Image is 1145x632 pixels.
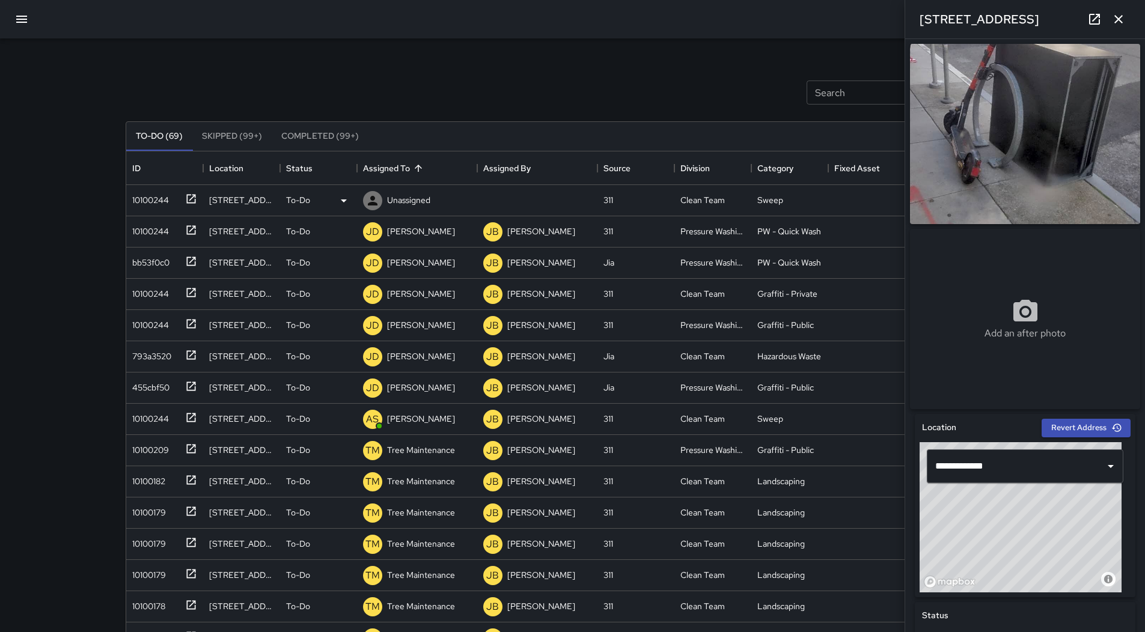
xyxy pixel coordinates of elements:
div: Graffiti - Public [757,381,814,393]
div: Hazardous Waste [757,350,821,362]
button: Completed (99+) [272,122,368,151]
p: TM [365,600,380,614]
p: To-Do [286,413,310,425]
div: Graffiti - Public [757,444,814,456]
div: Status [280,151,357,185]
div: Landscaping [757,600,805,612]
div: 20 12th Street [209,475,274,487]
p: To-Do [286,475,310,487]
div: Source [603,151,631,185]
div: 311 [603,600,613,612]
div: Clean Team [680,413,725,425]
div: 10100179 [127,564,166,581]
p: [PERSON_NAME] [387,257,455,269]
div: Fixed Asset [834,151,880,185]
div: Category [757,151,793,185]
div: 311 [603,475,613,487]
p: JB [486,537,499,551]
div: 95 Hayes Street [209,257,274,269]
div: 1515 Market Street [209,538,274,550]
div: 10100209 [127,439,169,456]
button: To-Do (69) [126,122,192,151]
p: [PERSON_NAME] [507,381,575,393]
div: Pressure Washing [680,319,745,331]
div: 311 [603,538,613,550]
div: Clean Team [680,600,725,612]
div: 311 [603,413,613,425]
p: To-Do [286,225,310,237]
div: 311 [603,194,613,206]
div: Assigned By [483,151,531,185]
div: 10100178 [127,595,165,612]
div: 311 [603,288,613,300]
p: [PERSON_NAME] [387,350,455,362]
p: JD [366,381,379,395]
div: Jia [603,381,614,393]
button: Skipped (99+) [192,122,272,151]
div: 10100244 [127,220,169,237]
div: 10100244 [127,408,169,425]
div: 10100182 [127,470,165,487]
div: Sweep [757,413,783,425]
div: 627 Turk Street [209,225,274,237]
div: Pressure Washing [680,444,745,456]
p: JB [486,256,499,270]
div: Clean Team [680,475,725,487]
div: Landscaping [757,475,805,487]
p: [PERSON_NAME] [507,319,575,331]
div: 793a3520 [127,345,171,362]
p: [PERSON_NAME] [507,257,575,269]
p: Tree Maintenance [387,600,455,612]
div: Source [597,151,674,185]
div: Pressure Washing [680,257,745,269]
p: [PERSON_NAME] [507,506,575,518]
p: [PERSON_NAME] [507,350,575,362]
p: TM [365,537,380,551]
div: PW - Quick Wash [757,225,821,237]
button: Sort [410,160,427,177]
p: Tree Maintenance [387,475,455,487]
p: Tree Maintenance [387,506,455,518]
p: JB [486,225,499,239]
div: Assigned To [363,151,410,185]
p: JB [486,600,499,614]
p: [PERSON_NAME] [507,600,575,612]
p: TM [365,568,380,583]
p: JD [366,225,379,239]
div: Clean Team [680,506,725,518]
p: [PERSON_NAME] [507,288,575,300]
p: TM [365,443,380,458]
div: Location [203,151,280,185]
div: Clean Team [680,350,725,362]
div: Location [209,151,243,185]
p: AS [366,412,379,427]
div: Landscaping [757,506,805,518]
div: bb53f0c0 [127,252,169,269]
p: [PERSON_NAME] [387,288,455,300]
p: JB [486,381,499,395]
p: To-Do [286,257,310,269]
div: 101 Grove Street [209,319,274,331]
div: Category [751,151,828,185]
p: [PERSON_NAME] [507,225,575,237]
div: Graffiti - Private [757,288,817,300]
p: JB [486,350,499,364]
div: Clean Team [680,569,725,581]
div: 10100244 [127,314,169,331]
p: Tree Maintenance [387,538,455,550]
p: TM [365,506,380,520]
div: Landscaping [757,538,805,550]
p: [PERSON_NAME] [507,444,575,456]
p: JD [366,318,379,333]
p: To-Do [286,444,310,456]
div: Assigned By [477,151,597,185]
div: 10100179 [127,502,166,518]
p: To-Do [286,350,310,362]
p: JD [366,256,379,270]
div: Division [680,151,710,185]
p: To-Do [286,600,310,612]
p: [PERSON_NAME] [507,413,575,425]
p: Tree Maintenance [387,569,455,581]
div: 10100244 [127,189,169,206]
div: 311 [603,569,613,581]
